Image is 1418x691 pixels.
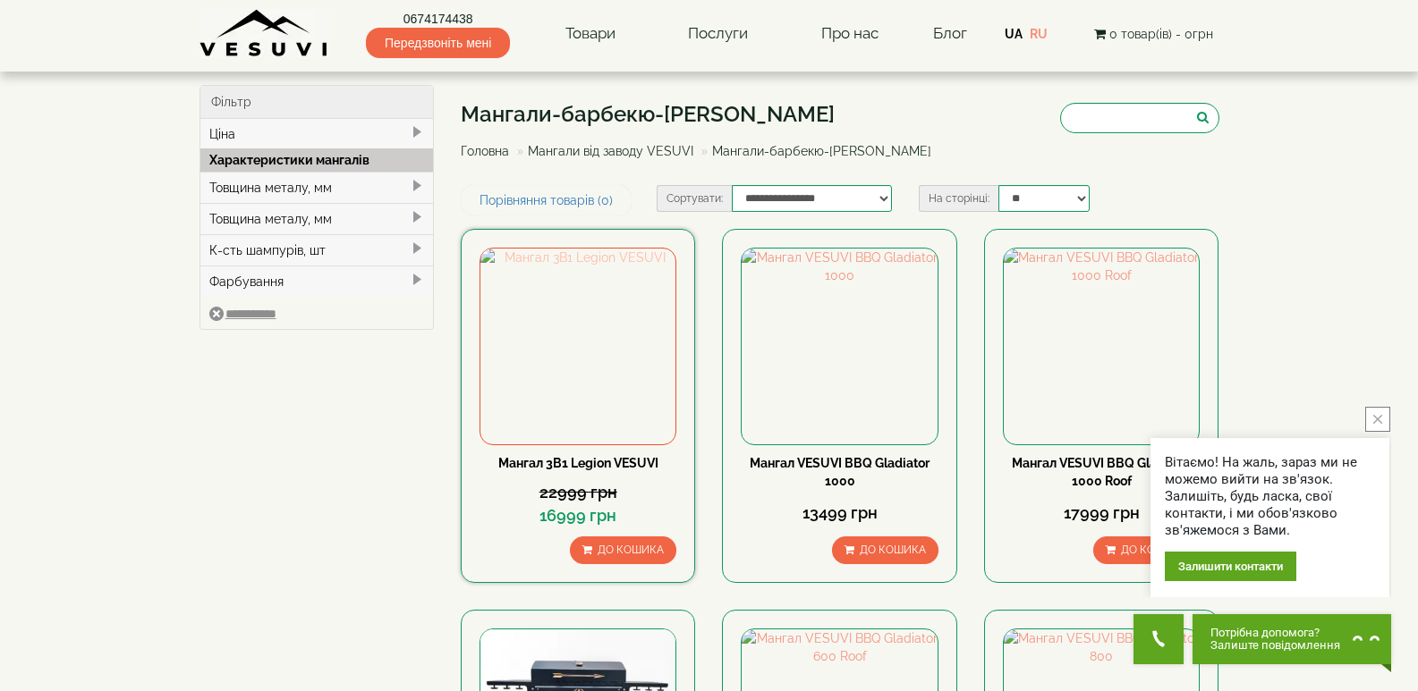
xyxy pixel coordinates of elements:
div: 17999 грн [1003,501,1200,525]
div: Фарбування [200,265,434,297]
div: Товщина металу, мм [200,203,434,234]
button: close button [1365,407,1390,432]
button: До кошика [570,536,676,564]
span: Потрібна допомога? [1210,627,1340,639]
span: До кошика [860,544,926,556]
img: Мангал VESUVI BBQ Gladiator 1000 Roof [1004,249,1199,443]
span: Передзвоніть мені [366,28,510,58]
a: UA [1005,27,1023,41]
a: Мангал 3В1 Legion VESUVI [498,456,658,470]
div: Вітаємо! На жаль, зараз ми не можемо вийти на зв'язок. Залишіть, будь ласка, свої контакти, і ми ... [1165,454,1375,539]
button: До кошика [832,536,938,564]
img: Мангал VESUVI BBQ Gladiator 1000 [742,249,937,443]
a: RU [1030,27,1048,41]
span: Залиште повідомлення [1210,639,1340,652]
div: Ціна [200,119,434,149]
a: Про нас [803,13,896,55]
span: 0 товар(ів) - 0грн [1109,27,1213,41]
div: 13499 грн [741,501,938,525]
div: К-сть шампурів, шт [200,234,434,265]
button: До кошика [1093,536,1200,564]
a: Порівняння товарів (0) [461,185,632,215]
div: Характеристики мангалів [200,148,434,172]
a: Головна [461,144,509,158]
img: Завод VESUVI [200,9,329,58]
span: До кошика [598,544,664,556]
div: 16999 грн [480,504,676,527]
a: 0674174438 [366,10,510,28]
div: Залишити контакти [1165,552,1296,581]
div: 22999 грн [480,481,676,504]
button: Get Call button [1134,614,1184,664]
img: Мангал 3В1 Legion VESUVI [480,249,675,443]
li: Мангали-барбекю-[PERSON_NAME] [697,142,931,160]
h1: Мангали-барбекю-[PERSON_NAME] [461,103,945,126]
a: Мангал VESUVI BBQ Gladiator 1000 Roof [1012,456,1192,488]
div: Фільтр [200,86,434,119]
a: Послуги [670,13,766,55]
a: Товари [548,13,633,55]
label: Сортувати: [657,185,732,212]
a: Мангал VESUVI BBQ Gladiator 1000 [750,456,930,488]
a: Блог [933,24,967,42]
label: На сторінці: [919,185,998,212]
span: До кошика [1121,544,1187,556]
div: Товщина металу, мм [200,172,434,203]
button: Chat button [1193,614,1391,664]
a: Мангали від заводу VESUVI [528,144,693,158]
button: 0 товар(ів) - 0грн [1089,24,1218,44]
